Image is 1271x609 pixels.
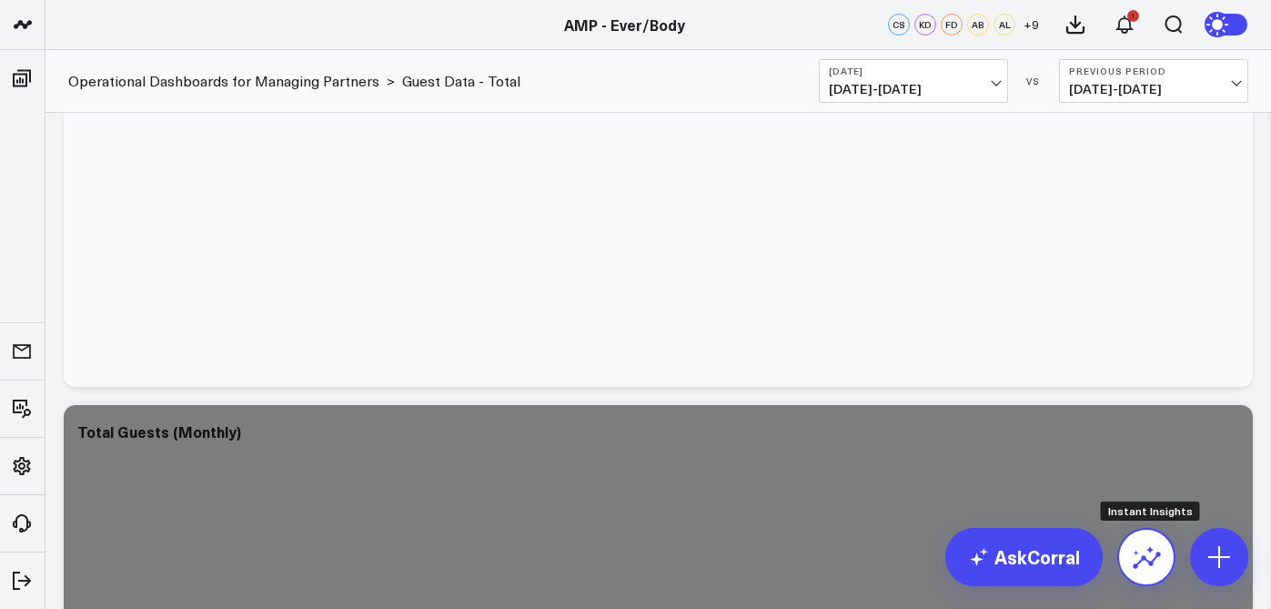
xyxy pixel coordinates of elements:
button: [DATE][DATE]-[DATE] [819,59,1008,103]
a: Guest Data - Total [402,71,520,91]
a: Operational Dashboards for Managing Partners [68,71,379,91]
a: AskCorral [945,528,1103,586]
div: AL [994,14,1015,36]
div: CS [888,14,910,36]
div: > [68,71,395,91]
span: [DATE] - [DATE] [829,82,998,96]
div: 1 [1127,10,1139,22]
div: FD [941,14,963,36]
div: KD [914,14,936,36]
div: VS [1017,76,1050,86]
button: Previous Period[DATE]-[DATE] [1059,59,1248,103]
span: + 9 [1024,18,1039,31]
a: AMP - Ever/Body [564,15,685,35]
div: Total Guests (Monthly) [77,423,241,440]
button: +9 [1020,14,1042,36]
div: AB [967,14,989,36]
span: [DATE] - [DATE] [1069,82,1238,96]
b: Previous Period [1069,66,1238,76]
b: [DATE] [829,66,998,76]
